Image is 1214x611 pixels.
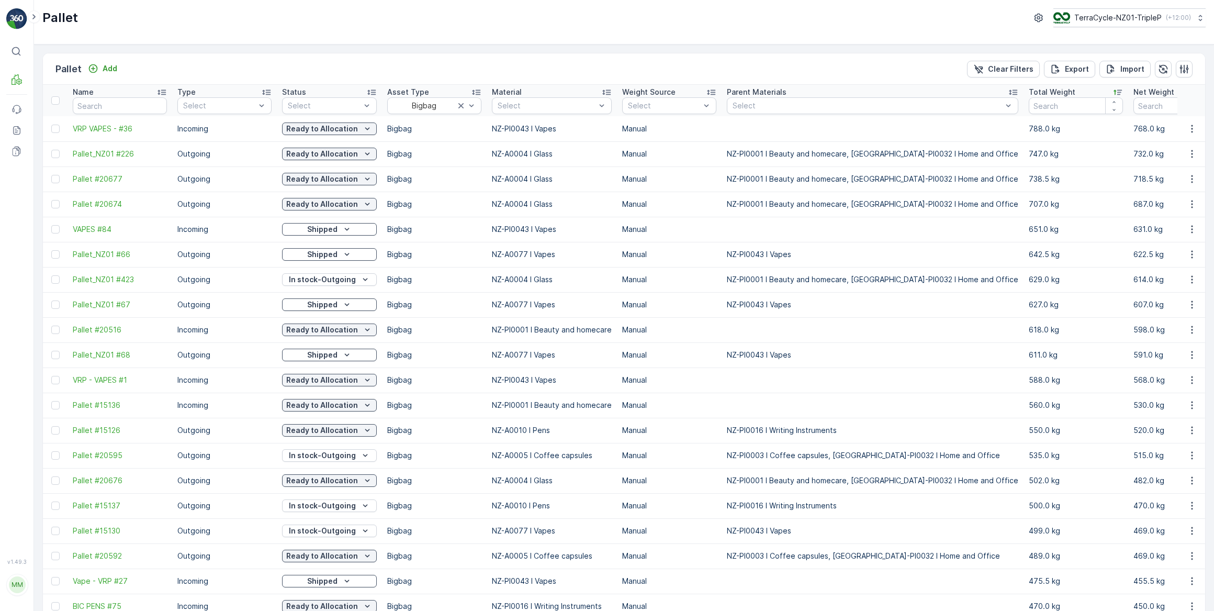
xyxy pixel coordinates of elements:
a: VRP - VAPES #1 [73,375,167,385]
td: Outgoing [172,468,277,493]
td: Manual [617,368,722,393]
a: VAPES #84 [73,224,167,235]
td: Manual [617,418,722,443]
a: Vape - VRP #27 [73,576,167,586]
td: NZ-PI0001 I Beauty and homecare, [GEOGRAPHIC_DATA]-PI0032 I Home and Office [722,468,1024,493]
a: Pallet #20516 [73,325,167,335]
td: Bigbag [382,141,487,166]
td: NZ-A0077 I Vapes [487,342,617,368]
p: Total Weight [1029,87,1075,97]
td: NZ-PI0003 I Coffee capsules, [GEOGRAPHIC_DATA]-PI0032 I Home and Office [722,543,1024,569]
td: Outgoing [172,518,277,543]
p: TerraCycle-NZ01-TripleP [1074,13,1162,23]
td: NZ-A0005 I Coffee capsules [487,543,617,569]
div: Toggle Row Selected [51,602,60,610]
td: NZ-A0077 I Vapes [487,518,617,543]
td: Manual [617,443,722,468]
div: Toggle Row Selected [51,301,60,309]
td: 738.5 kg [1024,166,1128,192]
div: Toggle Row Selected [51,552,60,560]
td: Manual [617,166,722,192]
td: Bigbag [382,217,487,242]
p: Pallet [42,9,78,26]
td: NZ-PI0001 I Beauty and homecare, [GEOGRAPHIC_DATA]-PI0032 I Home and Office [722,166,1024,192]
button: In stock-Outgoing [282,525,377,537]
td: NZ-A0077 I Vapes [487,292,617,317]
td: Manual [617,192,722,217]
p: Ready to Allocation [286,124,358,134]
img: TC_7kpGtVS.png [1053,12,1070,24]
td: Bigbag [382,543,487,569]
td: Bigbag [382,342,487,368]
a: Pallet_NZ01 #423 [73,274,167,285]
td: Manual [617,393,722,418]
a: Pallet_NZ01 #226 [73,149,167,159]
p: Select [733,101,1002,111]
button: Ready to Allocation [282,399,377,412]
p: Net Weight [1133,87,1174,97]
span: Pallet #20674 [73,199,167,209]
td: Manual [617,468,722,493]
td: NZ-PI0016 I Writing Instruments [722,418,1024,443]
td: Outgoing [172,166,277,192]
p: ( +12:00 ) [1166,14,1191,22]
span: Pallet_NZ01 #68 [73,350,167,360]
button: Ready to Allocation [282,474,377,487]
div: Toggle Row Selected [51,250,60,259]
td: NZ-PI0043 I Vapes [722,292,1024,317]
p: Shipped [307,576,338,586]
td: Manual [617,569,722,594]
td: Manual [617,242,722,267]
p: Weight Source [622,87,676,97]
td: NZ-A0004 I Glass [487,468,617,493]
td: Bigbag [382,192,487,217]
td: 499.0 kg [1024,518,1128,543]
a: Pallet #20677 [73,174,167,184]
button: Shipped [282,575,377,587]
td: Manual [617,217,722,242]
td: 707.0 kg [1024,192,1128,217]
p: Shipped [307,350,338,360]
td: Bigbag [382,518,487,543]
p: Name [73,87,94,97]
div: Toggle Row Selected [51,225,60,234]
button: Shipped [282,298,377,311]
p: Select [498,101,595,111]
a: VRP VAPES - #36 [73,124,167,134]
button: In stock-Outgoing [282,449,377,462]
td: Bigbag [382,393,487,418]
td: Incoming [172,116,277,141]
td: NZ-A0004 I Glass [487,141,617,166]
td: Outgoing [172,292,277,317]
td: Bigbag [382,569,487,594]
div: Toggle Row Selected [51,426,60,435]
div: Toggle Row Selected [51,275,60,284]
td: 642.5 kg [1024,242,1128,267]
p: Clear Filters [988,64,1033,74]
a: Pallet #15136 [73,400,167,410]
td: Incoming [172,217,277,242]
td: NZ-PI0001 I Beauty and homecare, [GEOGRAPHIC_DATA]-PI0032 I Home and Office [722,141,1024,166]
td: 475.5 kg [1024,569,1128,594]
p: Select [628,101,700,111]
td: Outgoing [172,418,277,443]
td: 500.0 kg [1024,493,1128,518]
button: Add [84,62,121,75]
td: NZ-A0077 I Vapes [487,242,617,267]
td: Manual [617,116,722,141]
p: Select [288,101,361,111]
p: Pallet [55,62,82,76]
td: NZ-PI0043 I Vapes [487,368,617,393]
a: Pallet_NZ01 #66 [73,249,167,260]
td: Manual [617,141,722,166]
td: 550.0 kg [1024,418,1128,443]
td: Bigbag [382,242,487,267]
a: Pallet_NZ01 #67 [73,299,167,310]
